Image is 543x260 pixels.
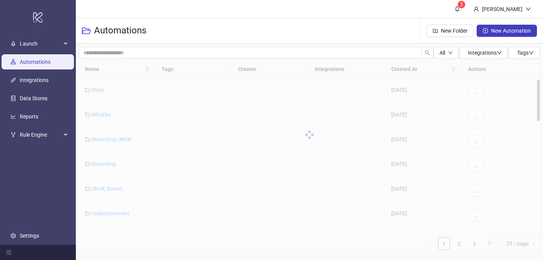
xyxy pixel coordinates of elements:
button: Integrationsdown [459,47,508,59]
a: Automations [20,59,50,65]
span: All [439,50,445,56]
span: folder-add [433,28,438,33]
span: down [497,50,502,55]
span: user [474,6,479,12]
span: New Folder [441,28,468,34]
span: bell [455,6,460,11]
button: New Folder [427,25,474,37]
span: plus-circle [483,28,488,33]
button: New Automation [477,25,537,37]
sup: 2 [458,1,465,8]
span: Tags [517,50,534,56]
span: New Automation [491,28,531,34]
span: down [526,6,531,12]
span: folder-open [82,26,91,35]
button: Tagsdown [508,47,540,59]
button: Alldown [433,47,459,59]
span: menu-fold [6,250,11,255]
span: down [529,50,534,55]
h3: Automations [94,25,146,37]
span: 2 [460,2,463,7]
span: down [448,50,453,55]
span: Rule Engine [20,127,61,142]
a: Data Stores [20,95,47,101]
a: Reports [20,113,38,120]
div: [PERSON_NAME] [479,5,526,13]
span: rocket [11,41,16,46]
span: Integrations [468,50,502,56]
a: Integrations [20,77,49,83]
a: Settings [20,233,39,239]
span: fork [11,132,16,137]
span: Launch [20,36,61,51]
span: search [425,50,430,55]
